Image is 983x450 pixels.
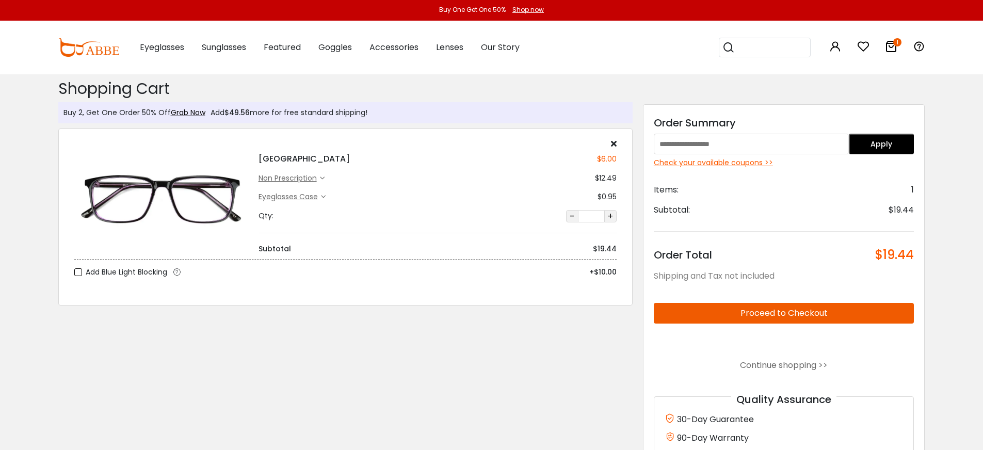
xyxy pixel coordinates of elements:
[224,107,250,118] span: $49.56
[598,191,617,202] div: $0.95
[731,392,836,407] span: Quality Assurance
[171,107,205,118] a: Grab Now
[654,157,914,168] div: Check your available coupons >>
[205,107,367,118] div: Add more for free standard shipping!
[259,153,350,165] h4: [GEOGRAPHIC_DATA]
[654,332,914,350] iframe: PayPal
[589,267,617,277] span: +$10.00
[665,412,904,426] div: 30-Day Guarantee
[889,204,914,216] span: $19.44
[512,5,544,14] div: Shop now
[654,270,914,282] div: Shipping and Tax not included
[593,244,617,254] div: $19.44
[911,184,914,196] span: 1
[259,173,320,184] div: non prescription
[318,41,352,53] span: Goggles
[849,134,914,154] button: Apply
[885,42,897,54] a: 1
[86,266,167,279] span: Add Blue Light Blocking
[654,184,679,196] span: Items:
[654,204,690,216] span: Subtotal:
[875,248,914,262] span: $19.44
[654,303,914,324] button: Proceed to Checkout
[436,41,463,53] span: Lenses
[604,210,617,222] button: +
[259,211,273,221] div: Qty:
[481,41,520,53] span: Our Story
[58,38,119,57] img: abbeglasses.com
[439,5,506,14] div: Buy One Get One 50%
[595,173,617,184] div: $12.49
[74,153,248,240] img: Belleville
[369,41,418,53] span: Accessories
[665,431,904,444] div: 90-Day Warranty
[264,41,301,53] span: Featured
[63,107,205,118] div: Buy 2, Get One Order 50% Off
[259,191,321,202] div: Eyeglasses Case
[202,41,246,53] span: Sunglasses
[259,244,291,254] div: Subtotal
[740,359,828,371] a: Continue shopping >>
[597,154,617,165] div: $6.00
[58,79,633,98] h2: Shopping Cart
[566,210,578,222] button: -
[893,38,901,46] i: 1
[507,5,544,14] a: Shop now
[140,41,184,53] span: Eyeglasses
[654,115,914,131] div: Order Summary
[654,248,712,262] span: Order Total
